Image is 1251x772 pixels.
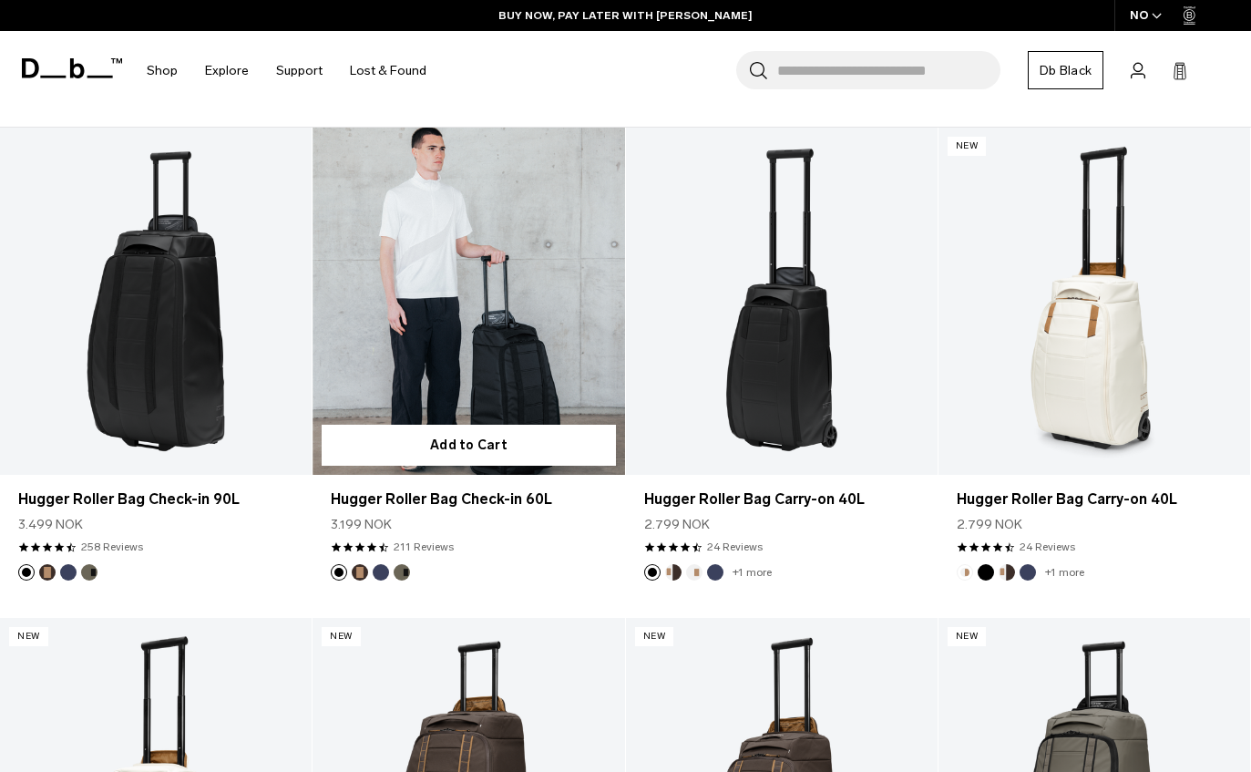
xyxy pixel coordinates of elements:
[133,31,440,110] nav: Main Navigation
[644,489,919,510] a: Hugger Roller Bag Carry-on 40L
[635,627,674,646] p: New
[81,539,143,555] a: 258 reviews
[322,425,615,466] button: Add to Cart
[9,627,48,646] p: New
[18,489,293,510] a: Hugger Roller Bag Check-in 90L
[686,564,702,581] button: Oatmilk
[733,566,772,579] a: +1 more
[394,539,454,555] a: 211 reviews
[948,137,987,156] p: New
[331,489,606,510] a: Hugger Roller Bag Check-in 60L
[352,564,368,581] button: Espresso
[81,564,97,581] button: Forest Green
[1020,539,1075,555] a: 24 reviews
[39,564,56,581] button: Espresso
[350,38,426,103] a: Lost & Found
[665,564,682,581] button: Cappuccino
[331,515,392,534] span: 3.199 NOK
[394,564,410,581] button: Forest Green
[498,7,753,24] a: BUY NOW, PAY LATER WITH [PERSON_NAME]
[1045,566,1084,579] a: +1 more
[205,38,249,103] a: Explore
[948,627,987,646] p: New
[1028,51,1103,89] a: Db Black
[373,564,389,581] button: Blue Hour
[1020,564,1036,581] button: Blue Hour
[18,515,83,534] span: 3.499 NOK
[644,564,661,581] button: Black Out
[276,38,323,103] a: Support
[938,128,1250,474] a: Hugger Roller Bag Carry-on 40L
[707,564,723,581] button: Blue Hour
[313,128,624,474] a: Hugger Roller Bag Check-in 60L
[999,564,1015,581] button: Cappuccino
[331,564,347,581] button: Black Out
[18,564,35,581] button: Black Out
[644,515,710,534] span: 2.799 NOK
[957,564,973,581] button: Oatmilk
[978,564,994,581] button: Black Out
[147,38,178,103] a: Shop
[957,489,1232,510] a: Hugger Roller Bag Carry-on 40L
[60,564,77,581] button: Blue Hour
[322,627,361,646] p: New
[707,539,763,555] a: 24 reviews
[957,515,1022,534] span: 2.799 NOK
[626,128,938,474] a: Hugger Roller Bag Carry-on 40L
